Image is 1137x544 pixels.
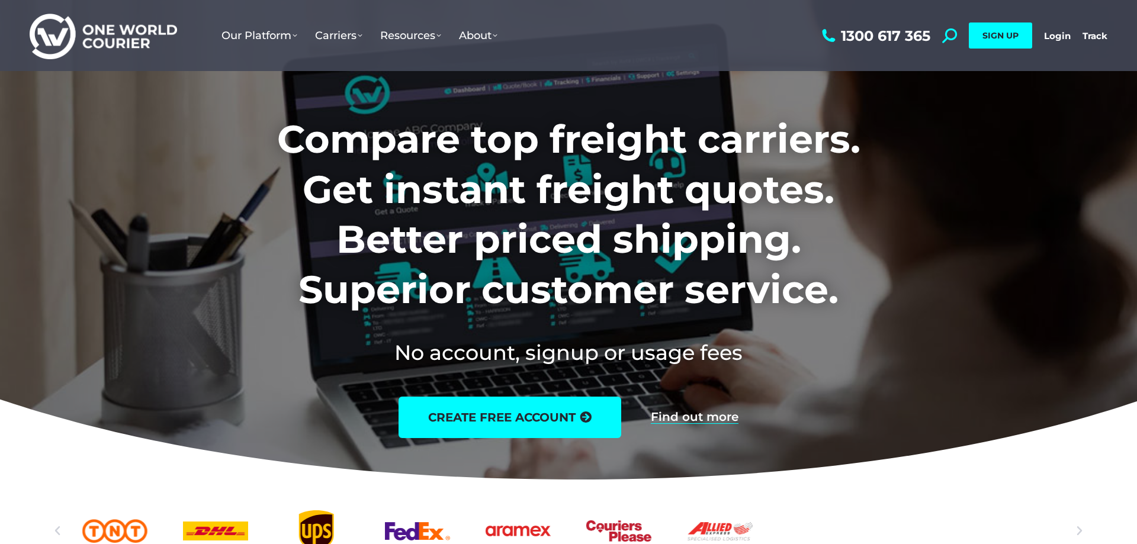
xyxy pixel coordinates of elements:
a: Carriers [306,17,371,54]
a: Resources [371,17,450,54]
a: Track [1083,30,1107,41]
span: SIGN UP [982,30,1019,41]
a: create free account [399,397,621,438]
a: Find out more [651,411,738,424]
a: 1300 617 365 [819,28,930,43]
span: About [459,29,497,42]
a: Login [1044,30,1071,41]
a: SIGN UP [969,22,1032,49]
span: Carriers [315,29,362,42]
span: Resources [380,29,441,42]
h1: Compare top freight carriers. Get instant freight quotes. Better priced shipping. Superior custom... [199,114,939,314]
a: Our Platform [213,17,306,54]
a: About [450,17,506,54]
img: One World Courier [30,12,177,60]
h2: No account, signup or usage fees [199,338,939,367]
span: Our Platform [221,29,297,42]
